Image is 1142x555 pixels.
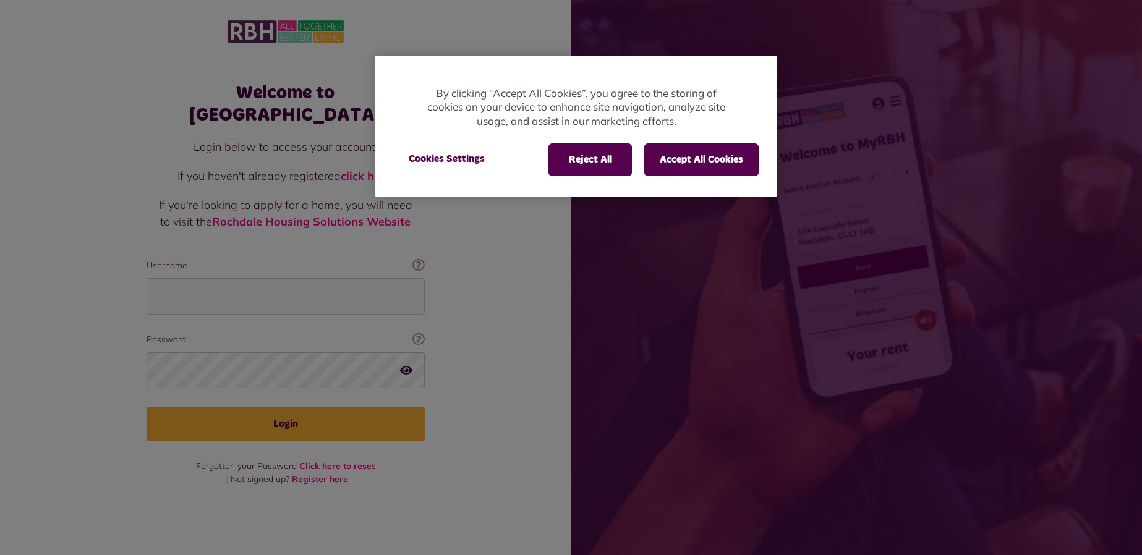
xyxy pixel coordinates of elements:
button: Cookies Settings [394,143,500,174]
p: By clicking “Accept All Cookies”, you agree to the storing of cookies on your device to enhance s... [425,87,728,129]
button: Reject All [548,143,632,176]
button: Accept All Cookies [644,143,759,176]
div: Privacy [375,56,777,197]
div: Cookie banner [375,56,777,197]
